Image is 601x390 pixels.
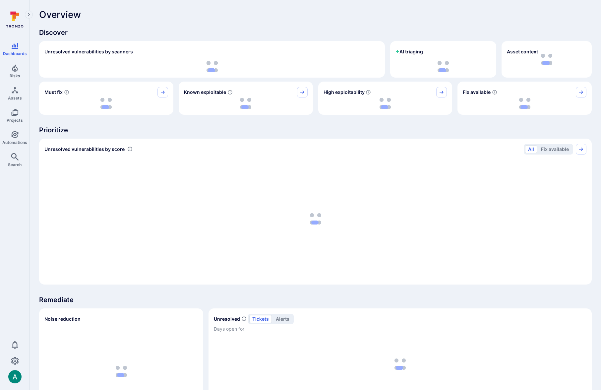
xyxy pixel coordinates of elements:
div: loading spinner [44,97,168,109]
span: Fix available [463,89,491,96]
div: loading spinner [324,97,447,109]
span: Noise reduction [44,316,81,322]
span: Days open for [214,326,586,332]
svg: Risk score >=40 , missed SLA [64,90,69,95]
div: loading spinner [184,97,308,109]
svg: Confirmed exploitable by KEV [227,90,233,95]
svg: Vulnerabilities with fix available [492,90,497,95]
div: Arjan Dehar [8,370,22,383]
i: Expand navigation menu [27,12,31,18]
span: Known exploitable [184,89,226,96]
span: Overview [39,9,81,20]
h2: Unresolved vulnerabilities by scanners [44,48,133,55]
span: High exploitability [324,89,365,96]
span: Search [8,162,22,167]
img: Loading... [438,61,449,72]
button: alerts [273,315,292,323]
img: ACg8ocLSa5mPYBaXNx3eFu_EmspyJX0laNWN7cXOFirfQ7srZveEpg=s96-c [8,370,22,383]
span: Discover [39,28,592,37]
img: Loading... [116,366,127,377]
h2: AI triaging [395,48,423,55]
span: Must fix [44,89,63,96]
span: Projects [7,118,23,123]
span: Number of unresolved items by priority and days open [241,315,247,322]
div: High exploitability [318,82,452,115]
span: Dashboards [3,51,27,56]
div: loading spinner [44,61,380,72]
button: Expand navigation menu [25,11,33,19]
span: Assets [8,96,22,100]
img: Loading... [310,213,321,225]
img: Loading... [519,98,530,109]
div: Known exploitable [179,82,313,115]
button: Fix available [538,145,572,153]
button: tickets [249,315,272,323]
div: Fix available [457,82,592,115]
span: Remediate [39,295,592,304]
img: Loading... [207,61,218,72]
img: Loading... [100,98,112,109]
div: loading spinner [463,97,586,109]
span: Unresolved vulnerabilities by score [44,146,125,153]
img: Loading... [240,98,251,109]
span: Automations [2,140,27,145]
button: All [525,145,537,153]
span: Asset context [507,48,538,55]
h2: Unresolved [214,316,240,322]
span: Risks [10,73,20,78]
img: Loading... [380,98,391,109]
div: Number of vulnerabilities in status 'Open' 'Triaged' and 'In process' grouped by score [127,146,133,153]
div: loading spinner [395,61,491,72]
div: Must fix [39,82,173,115]
div: loading spinner [44,159,586,279]
span: Prioritize [39,125,592,135]
svg: EPSS score ≥ 0.7 [366,90,371,95]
